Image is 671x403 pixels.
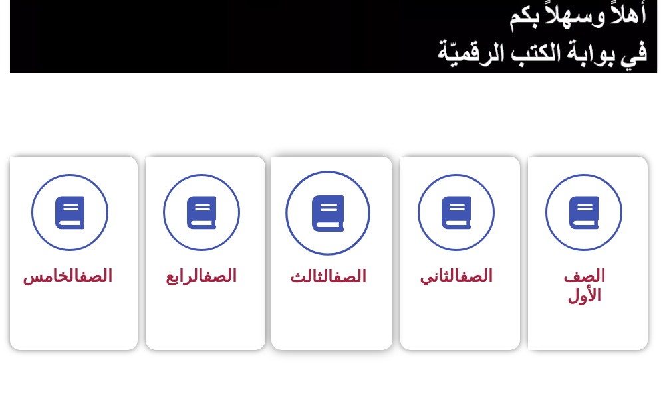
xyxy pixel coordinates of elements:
[290,267,366,286] span: الثالث
[420,266,493,285] span: الثاني
[460,266,493,285] a: الصف
[563,266,605,305] span: الصف الأول
[23,266,112,285] span: الخامس
[203,266,237,285] a: الصف
[79,266,112,285] a: الصف
[333,267,366,286] a: الصف
[166,266,237,285] span: الرابع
